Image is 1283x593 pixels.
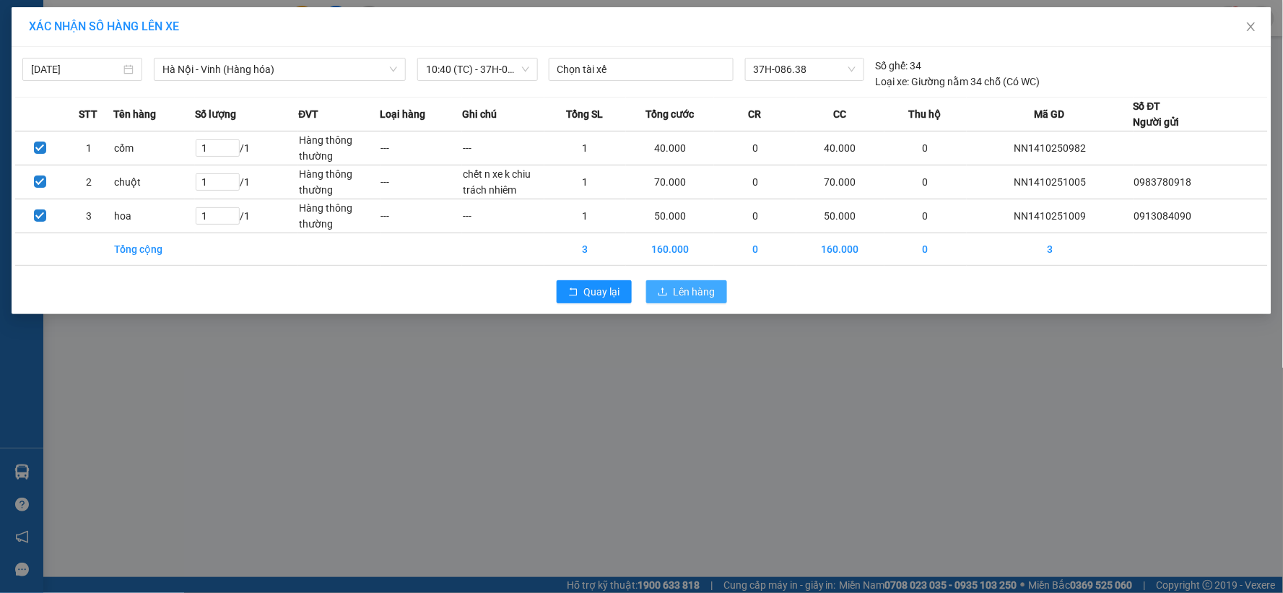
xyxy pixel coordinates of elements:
[462,106,497,122] span: Ghi chú
[566,106,603,122] span: Tổng SL
[967,165,1134,199] td: NN1410251005
[462,199,544,233] td: ---
[876,74,1040,90] div: Giường nằm 34 chỗ (Có WC)
[568,287,578,298] span: rollback
[544,165,626,199] td: 1
[626,165,714,199] td: 70.000
[1134,98,1180,130] div: Số ĐT Người gửi
[195,131,298,165] td: / 1
[658,287,668,298] span: upload
[462,165,544,199] td: chết n xe k chiu trách nhiêm
[876,58,922,74] div: 34
[967,131,1134,165] td: NN1410250982
[1134,176,1192,188] span: 0983780918
[796,233,884,266] td: 160.000
[754,59,856,80] span: 37H-086.38
[31,61,121,77] input: 14/10/2025
[714,165,796,199] td: 0
[162,59,397,80] span: Hà Nội - Vinh (Hàng hóa)
[380,165,462,199] td: ---
[79,106,98,122] span: STT
[876,58,908,74] span: Số ghế:
[833,106,846,122] span: CC
[298,131,380,165] td: Hàng thông thường
[380,199,462,233] td: ---
[113,106,156,122] span: Tên hàng
[1134,210,1192,222] span: 0913084090
[1245,21,1257,33] span: close
[714,131,796,165] td: 0
[884,199,966,233] td: 0
[64,165,113,199] td: 2
[876,74,910,90] span: Loại xe:
[64,199,113,233] td: 3
[380,106,426,122] span: Loại hàng
[544,199,626,233] td: 1
[195,165,298,199] td: / 1
[884,165,966,199] td: 0
[714,233,796,266] td: 0
[884,233,966,266] td: 0
[884,131,966,165] td: 0
[796,199,884,233] td: 50.000
[796,131,884,165] td: 40.000
[544,131,626,165] td: 1
[195,199,298,233] td: / 1
[645,106,694,122] span: Tổng cước
[64,131,113,165] td: 1
[749,106,762,122] span: CR
[113,165,195,199] td: chuột
[557,280,632,303] button: rollbackQuay lại
[113,199,195,233] td: hoa
[380,131,462,165] td: ---
[1035,106,1065,122] span: Mã GD
[298,199,380,233] td: Hàng thông thường
[113,131,195,165] td: cốm
[426,59,529,80] span: 10:40 (TC) - 37H-086.38
[626,199,714,233] td: 50.000
[714,199,796,233] td: 0
[909,106,941,122] span: Thu hộ
[389,65,398,74] span: down
[113,233,195,266] td: Tổng cộng
[967,199,1134,233] td: NN1410251009
[1231,7,1271,48] button: Close
[195,106,236,122] span: Số lượng
[584,284,620,300] span: Quay lại
[674,284,716,300] span: Lên hàng
[298,106,318,122] span: ĐVT
[29,20,179,33] span: XÁC NHẬN SỐ HÀNG LÊN XE
[544,233,626,266] td: 3
[626,233,714,266] td: 160.000
[298,165,380,199] td: Hàng thông thường
[796,165,884,199] td: 70.000
[646,280,727,303] button: uploadLên hàng
[967,233,1134,266] td: 3
[462,131,544,165] td: ---
[626,131,714,165] td: 40.000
